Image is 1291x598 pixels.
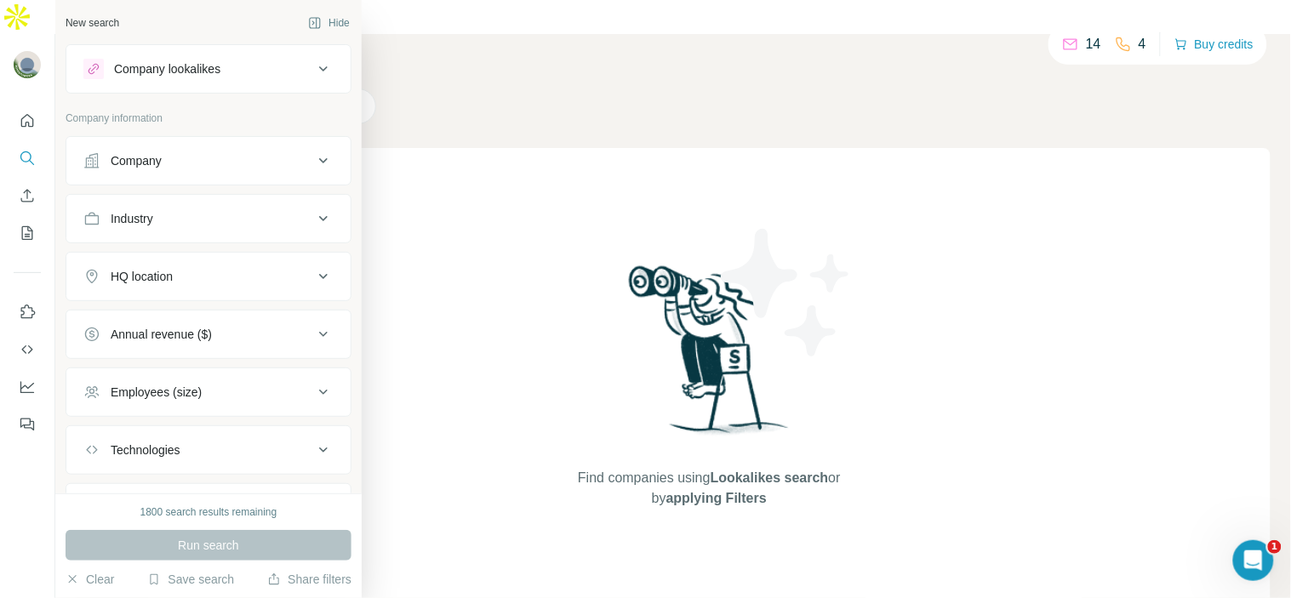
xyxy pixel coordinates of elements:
[111,210,153,227] div: Industry
[140,504,277,520] div: 1800 search results remaining
[267,571,351,588] button: Share filters
[66,15,119,31] div: New search
[14,143,41,174] button: Search
[111,384,202,401] div: Employees (size)
[114,60,220,77] div: Company lookalikes
[111,441,180,458] div: Technologies
[66,487,351,528] button: Keywords
[666,491,767,505] span: applying Filters
[711,470,829,485] span: Lookalikes search
[14,180,41,211] button: Enrich CSV
[66,372,351,413] button: Employees (size)
[66,48,351,89] button: Company lookalikes
[573,468,845,509] span: Find companies using or by
[14,51,41,78] img: Avatar
[147,571,234,588] button: Save search
[66,571,114,588] button: Clear
[14,218,41,248] button: My lists
[14,409,41,440] button: Feedback
[66,198,351,239] button: Industry
[111,152,162,169] div: Company
[148,54,1271,78] h4: Search
[14,105,41,136] button: Quick start
[14,297,41,327] button: Use Surfe on LinkedIn
[14,372,41,402] button: Dashboard
[1233,540,1274,581] iframe: Intercom live chat
[621,261,798,451] img: Surfe Illustration - Woman searching with binoculars
[111,268,173,285] div: HQ location
[111,326,212,343] div: Annual revenue ($)
[66,314,351,355] button: Annual revenue ($)
[66,111,351,126] p: Company information
[66,140,351,181] button: Company
[296,10,362,36] button: Hide
[66,430,351,470] button: Technologies
[1174,32,1254,56] button: Buy credits
[1086,34,1101,54] p: 14
[710,216,863,369] img: Surfe Illustration - Stars
[1268,540,1282,554] span: 1
[66,256,351,297] button: HQ location
[1139,34,1146,54] p: 4
[14,334,41,365] button: Use Surfe API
